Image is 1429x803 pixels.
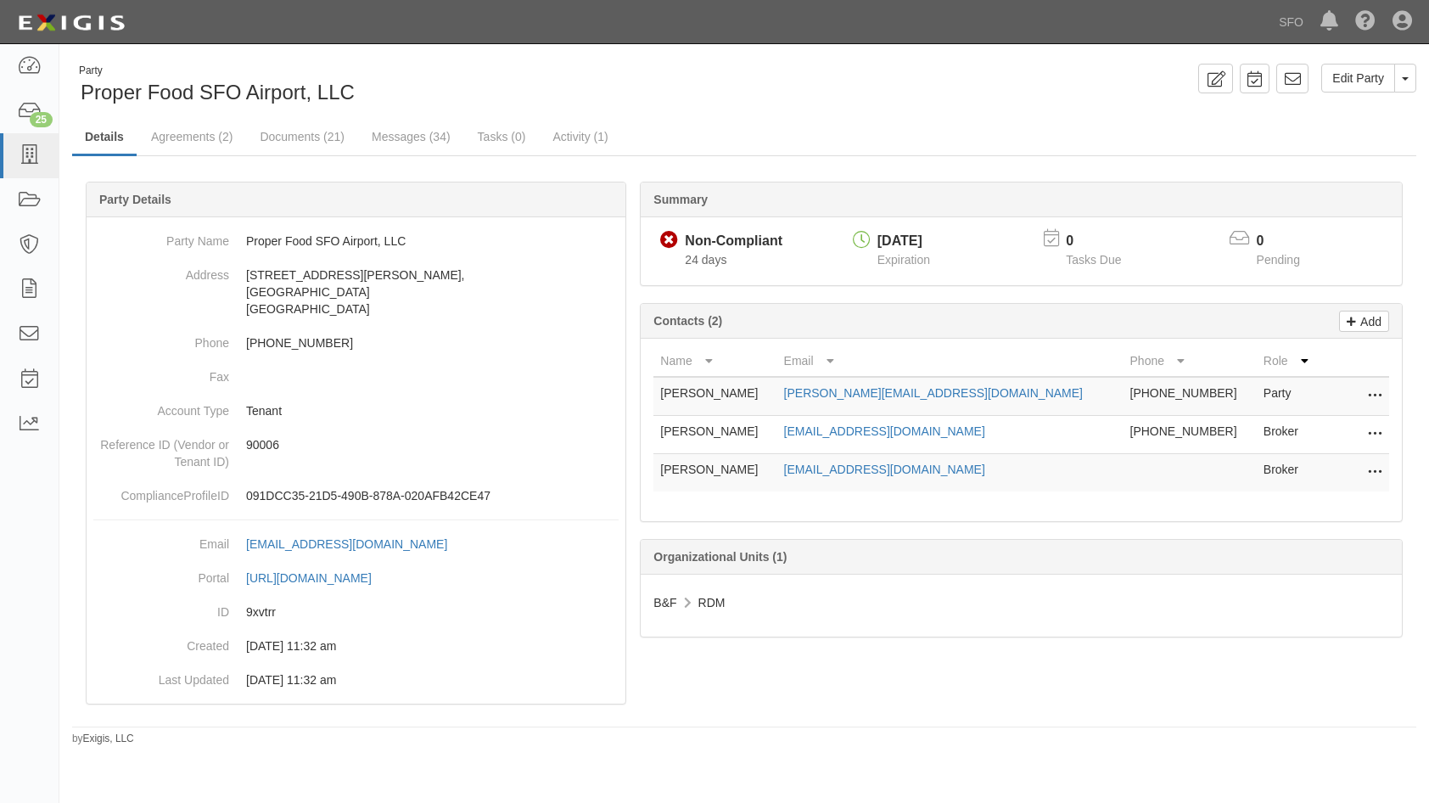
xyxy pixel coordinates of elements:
[1257,454,1321,492] td: Broker
[653,377,776,416] td: [PERSON_NAME]
[653,314,722,328] b: Contacts (2)
[1257,232,1321,251] p: 0
[1257,416,1321,454] td: Broker
[138,120,245,154] a: Agreements (2)
[777,345,1124,377] th: Email
[13,8,130,38] img: logo-5460c22ac91f19d4615b14bd174203de0afe785f0fc80cf4dbbc73dc1793850b.png
[93,224,619,258] dd: Proper Food SFO Airport, LLC
[93,224,229,250] dt: Party Name
[1124,345,1257,377] th: Phone
[93,595,229,620] dt: ID
[1321,64,1395,93] a: Edit Party
[93,561,229,587] dt: Portal
[93,428,229,470] dt: Reference ID (Vendor or Tenant ID)
[1270,5,1312,39] a: SFO
[540,120,620,154] a: Activity (1)
[246,402,619,419] p: Tenant
[93,663,619,697] dd: 09/25/2023 11:32 am
[653,454,776,492] td: [PERSON_NAME]
[93,258,229,284] dt: Address
[653,416,776,454] td: [PERSON_NAME]
[660,232,678,250] i: Non-Compliant
[698,596,726,609] span: RDM
[93,360,229,385] dt: Fax
[246,436,619,453] p: 90006
[784,424,985,438] a: [EMAIL_ADDRESS][DOMAIN_NAME]
[685,253,726,267] span: Since 09/05/2025
[653,193,708,206] b: Summary
[1124,416,1257,454] td: [PHONE_NUMBER]
[83,733,134,744] a: Exigis, LLC
[30,112,53,127] div: 25
[99,193,171,206] b: Party Details
[247,120,357,154] a: Documents (21)
[1066,253,1121,267] span: Tasks Due
[93,527,229,553] dt: Email
[81,81,355,104] span: Proper Food SFO Airport, LLC
[93,663,229,688] dt: Last Updated
[72,732,134,746] small: by
[1257,377,1321,416] td: Party
[685,232,782,251] div: Non-Compliant
[246,487,619,504] p: 091DCC35-21D5-490B-878A-020AFB42CE47
[93,326,229,351] dt: Phone
[653,550,787,564] b: Organizational Units (1)
[246,536,447,553] div: [EMAIL_ADDRESS][DOMAIN_NAME]
[1355,12,1376,32] i: Help Center - Complianz
[79,64,355,78] div: Party
[465,120,539,154] a: Tasks (0)
[784,463,985,476] a: [EMAIL_ADDRESS][DOMAIN_NAME]
[359,120,463,154] a: Messages (34)
[246,571,390,585] a: [URL][DOMAIN_NAME]
[1257,253,1300,267] span: Pending
[93,479,229,504] dt: ComplianceProfileID
[1066,232,1142,251] p: 0
[93,326,619,360] dd: [PHONE_NUMBER]
[93,629,229,654] dt: Created
[1339,311,1389,332] a: Add
[877,232,930,251] div: [DATE]
[653,596,676,609] span: B&F
[93,629,619,663] dd: 09/25/2023 11:32 am
[653,345,776,377] th: Name
[1356,312,1381,331] p: Add
[1257,345,1321,377] th: Role
[93,595,619,629] dd: 9xvtrr
[246,537,466,551] a: [EMAIL_ADDRESS][DOMAIN_NAME]
[784,386,1083,400] a: [PERSON_NAME][EMAIL_ADDRESS][DOMAIN_NAME]
[72,120,137,156] a: Details
[72,64,731,107] div: Proper Food SFO Airport, LLC
[93,258,619,326] dd: [STREET_ADDRESS][PERSON_NAME], [GEOGRAPHIC_DATA] [GEOGRAPHIC_DATA]
[877,253,930,267] span: Expiration
[93,394,229,419] dt: Account Type
[1124,377,1257,416] td: [PHONE_NUMBER]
